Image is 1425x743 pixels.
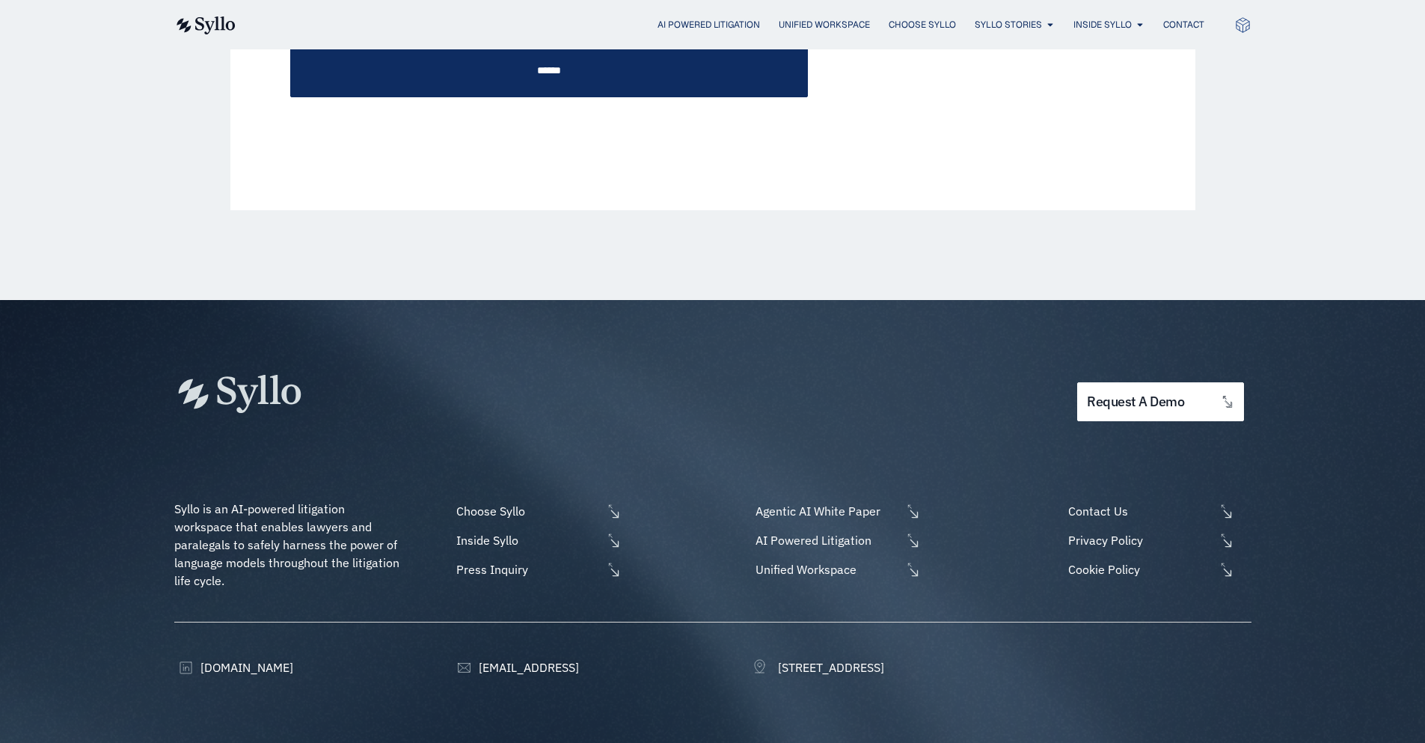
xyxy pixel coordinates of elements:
span: request a demo [1087,395,1184,409]
span: Choose Syllo [453,502,602,520]
span: Inside Syllo [453,531,602,549]
span: Syllo is an AI-powered litigation workspace that enables lawyers and paralegals to safely harness... [174,501,402,588]
a: [DOMAIN_NAME] [174,658,293,676]
span: [STREET_ADDRESS] [774,658,884,676]
a: [STREET_ADDRESS] [752,658,884,676]
a: Cookie Policy [1064,560,1251,578]
a: Choose Syllo [453,502,622,520]
span: Press Inquiry [453,560,602,578]
img: syllo [174,16,236,34]
span: [EMAIL_ADDRESS] [475,658,579,676]
span: Contact Us [1064,502,1214,520]
span: AI Powered Litigation [752,531,901,549]
span: Privacy Policy [1064,531,1214,549]
div: Menu Toggle [266,18,1204,32]
span: Unified Workspace [752,560,901,578]
a: [EMAIL_ADDRESS] [453,658,579,676]
a: Contact [1163,18,1204,31]
a: Agentic AI White Paper [752,502,921,520]
span: Cookie Policy [1064,560,1214,578]
a: Choose Syllo [889,18,956,31]
nav: Menu [266,18,1204,32]
a: Unified Workspace [779,18,870,31]
a: Inside Syllo [1073,18,1132,31]
a: Press Inquiry [453,560,622,578]
a: request a demo [1077,382,1243,422]
a: Syllo Stories [975,18,1042,31]
a: AI Powered Litigation [658,18,760,31]
a: Unified Workspace [752,560,921,578]
a: Contact Us [1064,502,1251,520]
span: [DOMAIN_NAME] [197,658,293,676]
a: AI Powered Litigation [752,531,921,549]
span: Agentic AI White Paper [752,502,901,520]
a: Inside Syllo [453,531,622,549]
a: Privacy Policy [1064,531,1251,549]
